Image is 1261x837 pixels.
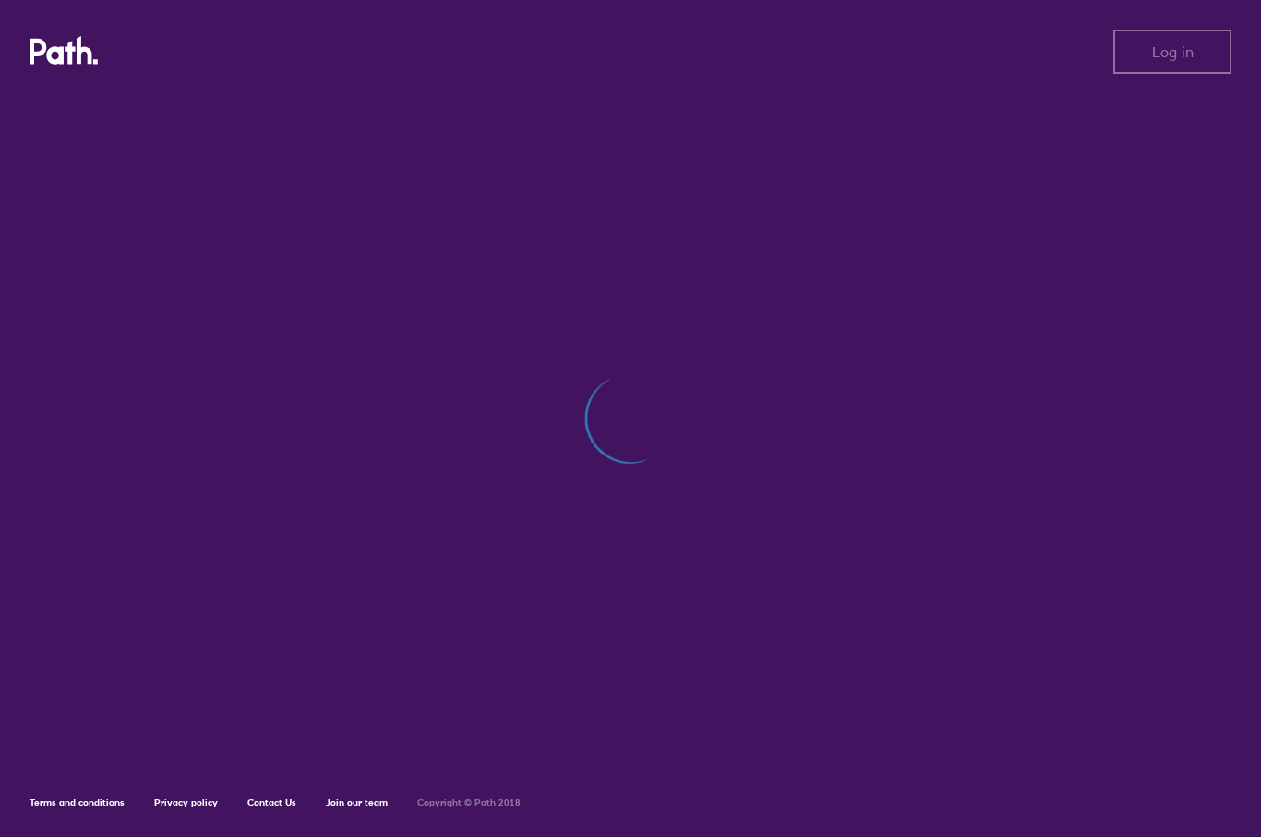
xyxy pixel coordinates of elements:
button: Log in [1113,30,1231,74]
a: Contact Us [247,796,296,808]
a: Privacy policy [154,796,218,808]
a: Terms and conditions [30,796,125,808]
a: Join our team [326,796,388,808]
span: Log in [1152,43,1194,60]
h6: Copyright © Path 2018 [417,797,521,808]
